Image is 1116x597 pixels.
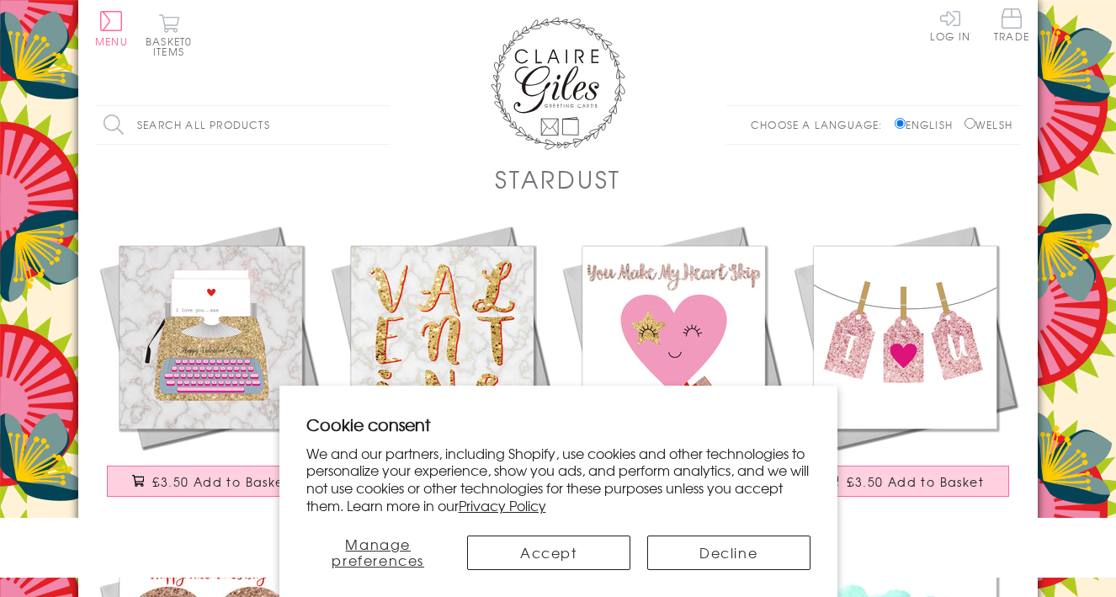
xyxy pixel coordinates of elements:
[95,106,390,144] input: Search all products
[895,117,961,132] label: English
[95,34,128,49] span: Menu
[306,413,810,436] h2: Cookie consent
[327,221,558,514] a: Valentine's Day Card, Marble background, Valentine £3.50 Add to Basket
[895,118,906,129] input: English
[491,17,625,150] img: Claire Giles Greetings Cards
[146,13,192,56] button: Basket0 items
[495,162,621,196] h1: Stardust
[994,8,1029,41] span: Trade
[558,221,789,453] img: Valentine's Day Card, Love Heart, You Make My Heart Skip
[994,8,1029,45] a: Trade
[306,445,810,514] p: We and our partners, including Shopify, use cookies and other technologies to personalize your ex...
[467,536,630,570] button: Accept
[751,117,891,132] p: Choose a language:
[930,8,970,41] a: Log In
[847,473,984,490] span: £3.50 Add to Basket
[373,106,390,144] input: Search
[789,221,1021,514] a: Valentine's Day Card, Pegs - Love You, I 'Heart' You £3.50 Add to Basket
[965,118,975,129] input: Welsh
[327,221,558,453] img: Valentine's Day Card, Marble background, Valentine
[152,473,290,490] span: £3.50 Add to Basket
[801,466,1010,497] button: £3.50 Add to Basket
[332,534,424,570] span: Manage preferences
[107,466,316,497] button: £3.50 Add to Basket
[153,34,192,59] span: 0 items
[647,536,810,570] button: Decline
[95,221,327,514] a: Valentine's Day Card, Typewriter, I love you £3.50 Add to Basket
[95,221,327,453] img: Valentine's Day Card, Typewriter, I love you
[306,536,451,570] button: Manage preferences
[459,495,546,515] a: Privacy Policy
[558,221,789,514] a: Valentine's Day Card, Love Heart, You Make My Heart Skip £3.50 Add to Basket
[789,221,1021,453] img: Valentine's Day Card, Pegs - Love You, I 'Heart' You
[95,11,128,46] button: Menu
[965,117,1012,132] label: Welsh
